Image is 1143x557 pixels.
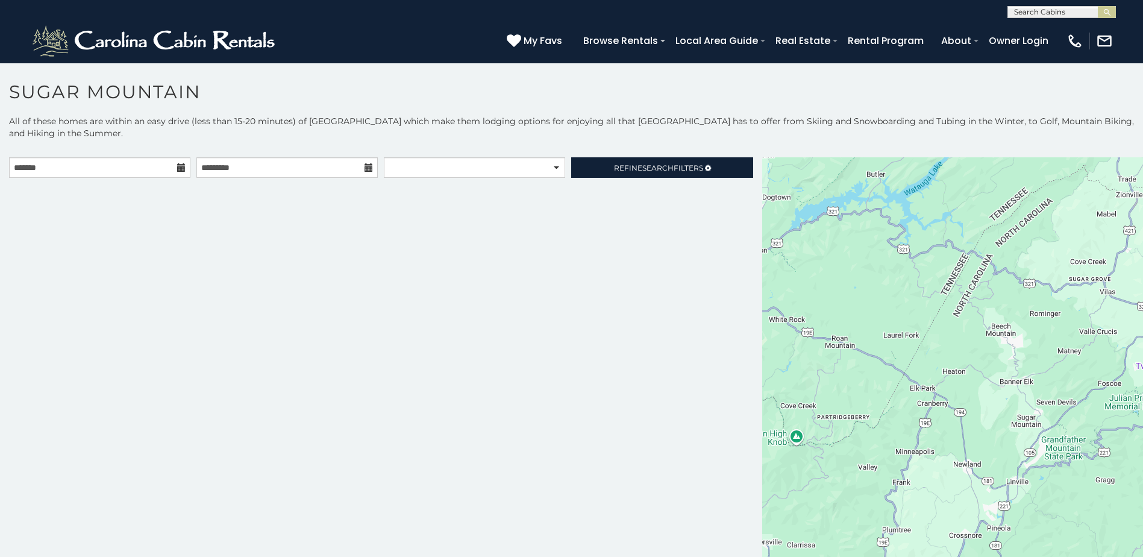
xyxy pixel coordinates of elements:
[571,157,753,178] a: RefineSearchFilters
[983,30,1054,51] a: Owner Login
[842,30,930,51] a: Rental Program
[614,163,703,172] span: Refine Filters
[30,23,280,59] img: White-1-2.png
[669,30,764,51] a: Local Area Guide
[507,33,565,49] a: My Favs
[577,30,664,51] a: Browse Rentals
[1096,33,1113,49] img: mail-regular-white.png
[524,33,562,48] span: My Favs
[769,30,836,51] a: Real Estate
[642,163,674,172] span: Search
[1066,33,1083,49] img: phone-regular-white.png
[935,30,977,51] a: About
